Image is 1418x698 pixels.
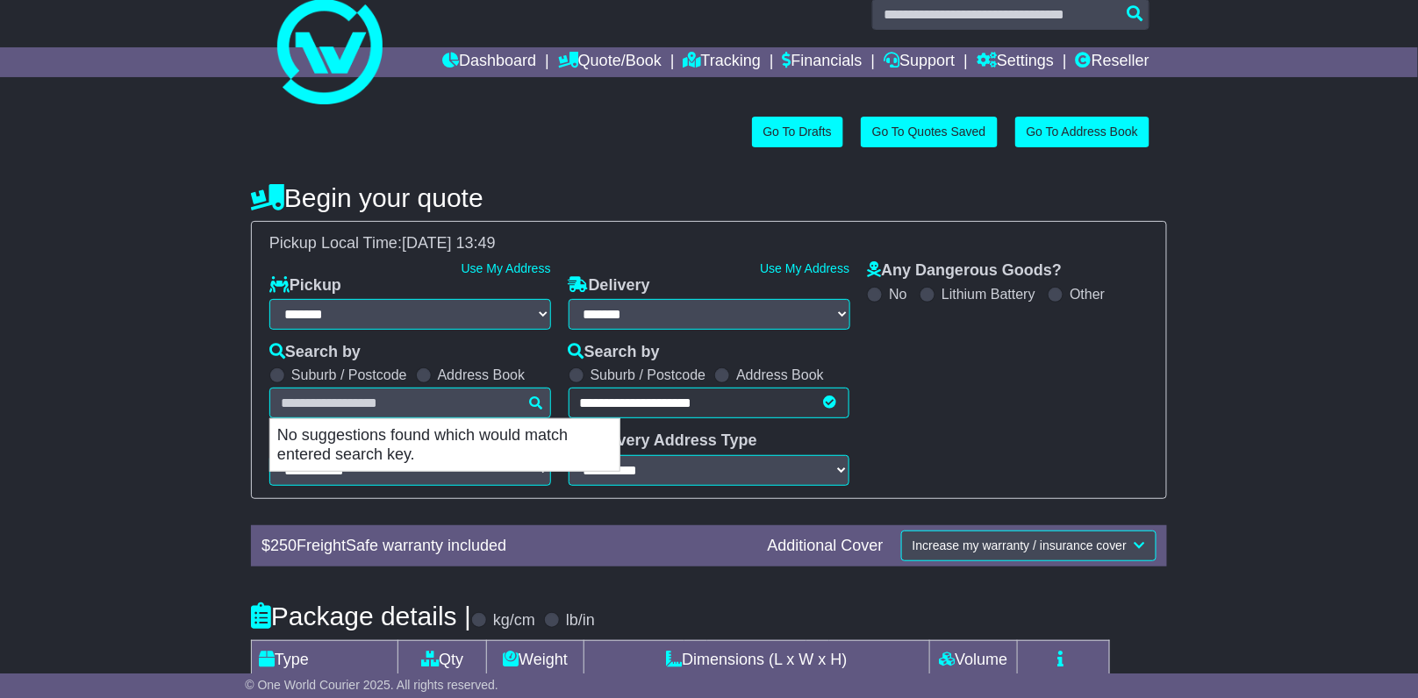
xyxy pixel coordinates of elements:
a: Support [884,47,955,77]
label: Suburb / Postcode [591,367,706,383]
td: Type [252,640,398,679]
label: Other [1070,286,1105,303]
label: Search by [569,343,660,362]
label: Delivery [569,276,650,296]
span: 250 [270,537,297,554]
label: Pickup [269,276,341,296]
a: Dashboard [442,47,536,77]
label: No [889,286,906,303]
a: Quote/Book [558,47,662,77]
h4: Package details | [251,602,471,630]
a: Reseller [1076,47,1149,77]
a: Go To Quotes Saved [861,117,998,147]
td: Qty [398,640,487,679]
td: Dimensions (L x W x H) [584,640,930,679]
a: Tracking [684,47,761,77]
label: Search by [269,343,361,362]
label: Lithium Battery [942,286,1035,303]
span: © One World Courier 2025. All rights reserved. [245,678,498,692]
label: Address Book [736,367,824,383]
a: Financials [783,47,863,77]
div: Additional Cover [759,537,892,556]
div: Pickup Local Time: [261,234,1157,253]
span: [DATE] 13:49 [402,234,496,252]
a: Go To Address Book [1015,117,1149,147]
span: Increase my warranty / insurance cover [913,538,1127,552]
label: Suburb / Postcode [291,367,407,383]
p: No suggestions found which would match entered search key. [270,419,619,471]
h4: Begin your quote [251,183,1167,212]
label: Any Dangerous Goods? [867,261,1062,281]
td: Volume [929,640,1017,679]
label: kg/cm [493,611,535,630]
label: Address Book [438,367,526,383]
div: $ FreightSafe warranty included [253,537,759,556]
a: Go To Drafts [752,117,843,147]
label: lb/in [566,611,595,630]
a: Use My Address [760,261,849,275]
button: Increase my warranty / insurance cover [901,531,1157,561]
label: Delivery Address Type [569,431,757,451]
td: Weight [487,640,584,679]
a: Settings [977,47,1054,77]
a: Use My Address [462,261,551,275]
